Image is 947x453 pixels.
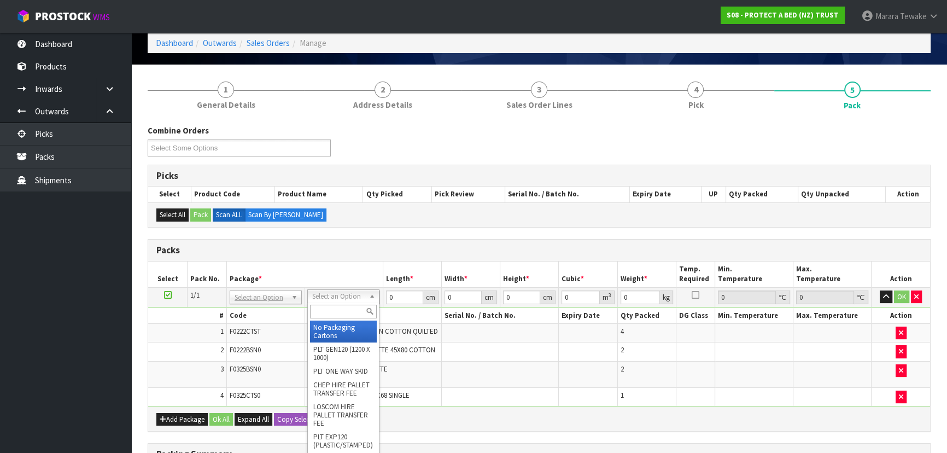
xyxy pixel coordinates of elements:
span: F0222BSN0 [230,345,261,355]
th: Pick Review [432,187,505,202]
th: Expiry Date [629,187,701,202]
span: 3 [220,364,224,374]
span: F0222CTST [230,327,261,336]
th: Height [500,262,559,287]
img: cube-alt.png [16,9,30,23]
th: Min. Temperature [715,308,793,324]
span: Tewake [900,11,927,21]
th: Max. Temperature [793,262,872,287]
div: m [600,291,615,304]
th: Expiry Date [559,308,617,324]
li: No Packaging Cartons [310,321,377,342]
span: Manage [300,38,326,48]
div: cm [423,291,439,304]
span: Pack [844,100,861,111]
span: F0325CTS0 [230,391,260,400]
th: Name [305,308,441,324]
span: General Details [197,99,255,111]
button: Select All [156,208,189,222]
th: Package [226,262,383,287]
span: Address Details [353,99,412,111]
span: 1/1 [190,291,200,300]
span: 1 [218,82,234,98]
th: Temp. Required [676,262,715,287]
th: Cubic [559,262,617,287]
th: Qty Packed [726,187,798,202]
th: # [148,308,226,324]
span: Select an Option [312,290,365,303]
span: 2 [375,82,391,98]
strong: S08 - PROTECT A BED (NZ) TRUST [727,10,839,20]
li: LOSCOM HIRE PALLET TRANSFER FEE [310,400,377,430]
span: 4 [687,82,704,98]
div: ℃ [776,291,790,304]
span: Expand All [238,415,269,424]
div: ℃ [854,291,868,304]
th: Select [148,187,191,202]
button: OK [894,291,909,304]
th: Action [872,308,930,324]
span: F0325BSN0 [230,364,261,374]
th: UP [701,187,726,202]
span: Pick [688,99,703,111]
th: Select [148,262,188,287]
span: Sales Order Lines [506,99,572,111]
th: DG Class [676,308,715,324]
th: Product Code [191,187,274,202]
th: Serial No. / Batch No. [441,308,559,324]
a: Outwards [203,38,237,48]
th: Min. Temperature [715,262,793,287]
div: kg [660,291,673,304]
span: 2 [621,345,624,355]
button: Expand All [235,413,272,426]
span: Select an Option [235,291,287,304]
span: 1 [621,391,624,400]
span: 2 [220,345,224,355]
th: Qty Packed [617,308,676,324]
h3: Picks [156,171,922,181]
span: 5 [844,82,861,98]
div: cm [482,291,497,304]
button: Ok All [209,413,233,426]
th: Action [885,187,930,202]
th: Length [383,262,441,287]
sup: 3 [609,292,611,299]
div: cm [540,291,556,304]
li: PLT GEN120 (1200 X 1000) [310,342,377,364]
th: Weight [617,262,676,287]
span: 3 [531,82,547,98]
span: ProStock [35,9,91,24]
small: WMS [93,12,110,22]
th: Qty Picked [363,187,432,202]
h3: Packs [156,245,922,255]
a: Dashboard [156,38,193,48]
th: Serial No. / Batch No. [505,187,630,202]
button: Copy Selected [274,413,322,426]
th: Pack No. [188,262,227,287]
th: Code [226,308,305,324]
th: Width [441,262,500,287]
th: Qty Unpacked [798,187,886,202]
th: Max. Temperature [793,308,872,324]
span: 4 [220,391,224,400]
label: Combine Orders [148,125,209,136]
label: Scan ALL [213,208,245,222]
li: PLT EXP120 (PLASTIC/STAMPED) [310,430,377,452]
li: PLT ONE WAY SKID [310,364,377,378]
button: Pack [190,208,211,222]
label: Scan By [PERSON_NAME] [245,208,326,222]
th: Product Name [275,187,363,202]
span: 2 [621,364,624,374]
a: S08 - PROTECT A BED (NZ) TRUST [721,7,845,24]
th: Action [872,262,930,287]
span: 4 [621,327,624,336]
button: Add Package [156,413,208,426]
a: Sales Orders [247,38,290,48]
span: 1 [220,327,224,336]
li: CHEP HIRE PALLET TRANSFER FEE [310,378,377,400]
span: Marara [875,11,898,21]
